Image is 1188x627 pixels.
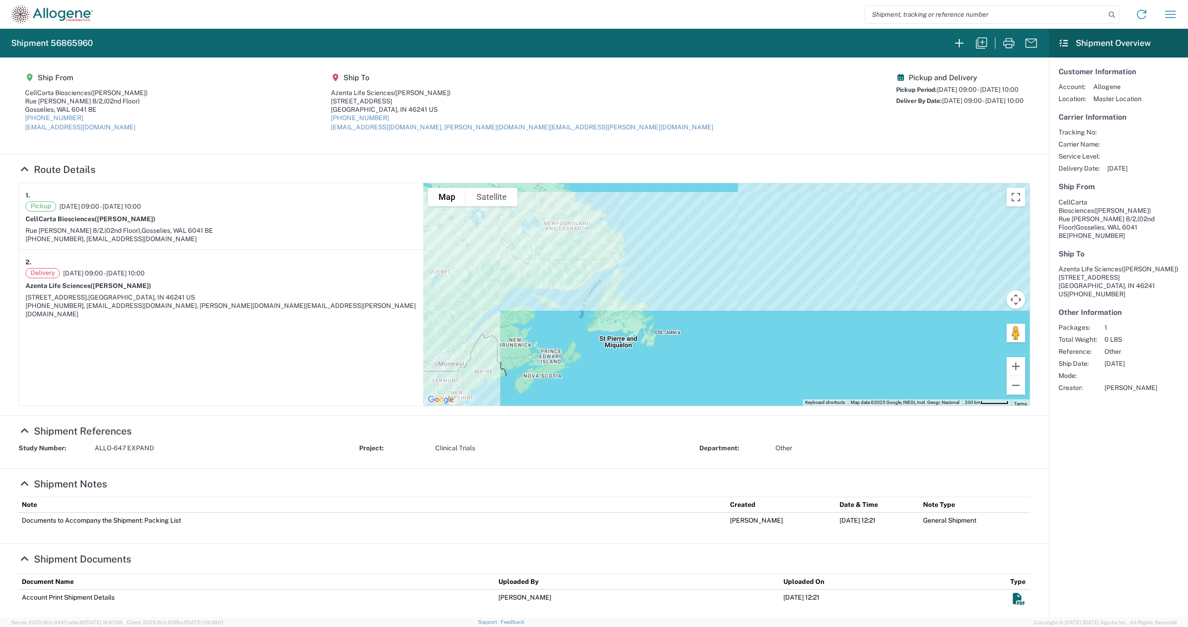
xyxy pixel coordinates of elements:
[896,97,942,104] span: Deliver By Date:
[1012,593,1026,605] em: Download
[937,86,1019,93] span: [DATE] 09:00 - [DATE] 10:00
[331,97,713,105] div: [STREET_ADDRESS]
[95,215,155,223] span: ([PERSON_NAME])
[1059,198,1094,214] span: CellCarta Biosciences
[1007,324,1025,342] button: Drag Pegman onto the map to open Street View
[331,123,713,131] a: [EMAIL_ADDRESS][DOMAIN_NAME], [PERSON_NAME][DOMAIN_NAME][EMAIL_ADDRESS][PERSON_NAME][DOMAIN_NAME]
[1122,265,1178,273] span: ([PERSON_NAME])
[775,444,792,453] span: Other
[95,444,154,453] span: ALLO-647 EXPAND
[1059,265,1178,281] span: Azenta Life Sciences [STREET_ADDRESS]
[1059,95,1086,103] span: Location:
[1104,347,1157,356] span: Other
[19,553,131,565] a: Hide Details
[920,497,1030,512] th: Note Type
[699,444,769,453] strong: Department:
[805,399,845,406] button: Keyboard shortcuts
[962,399,1011,406] button: Map Scale: 200 km per 56 pixels
[142,227,213,234] span: Gosselies, WAL 6041 BE
[428,188,466,206] button: Show street map
[1059,371,1097,380] span: Mode:
[19,444,88,453] strong: Study Number:
[836,497,919,512] th: Date & Time
[426,394,456,406] a: Open this area in Google Maps (opens a new window)
[19,497,1030,528] table: Shipment Notes
[331,89,713,97] div: Azenta Life Sciences
[1059,152,1100,160] span: Service Level:
[1059,308,1178,317] h5: Other Information
[26,215,155,223] strong: CellCarta Biosciences
[478,619,501,625] a: Support
[1034,618,1177,627] span: Copyright © [DATE]-[DATE] Agistix Inc., All Rights Reserved
[1059,198,1178,240] address: Gosselies, WAL 6041 BE
[25,89,148,97] div: CellCarta Biosciences
[127,620,223,625] span: Client: 2025.19.0-129fbcf
[495,589,780,608] td: [PERSON_NAME]
[1049,29,1188,58] header: Shipment Overview
[1067,290,1125,298] span: [PHONE_NUMBER]
[394,89,451,96] span: ([PERSON_NAME])
[26,301,417,318] div: [PHONE_NUMBER], [EMAIL_ADDRESS][DOMAIN_NAME], [PERSON_NAME][DOMAIN_NAME][EMAIL_ADDRESS][PERSON_NA...
[836,512,919,528] td: [DATE] 12:21
[727,512,836,528] td: [PERSON_NAME]
[1093,95,1142,103] span: Master Location
[25,105,148,114] div: Gosselies, WAL 6041 BE
[1059,83,1086,91] span: Account:
[1007,574,1030,589] th: Type
[896,86,937,93] span: Pickup Period:
[90,282,151,289] span: ([PERSON_NAME])
[11,38,93,49] h2: Shipment 56865960
[19,574,495,589] th: Document Name
[26,190,30,201] strong: 1.
[1059,182,1178,191] h5: Ship From
[1007,357,1025,376] button: Zoom in
[1059,128,1100,136] span: Tracking No:
[1059,164,1100,173] span: Delivery Date:
[466,188,517,206] button: Show satellite imagery
[780,574,1007,589] th: Uploaded On
[1007,376,1025,395] button: Zoom out
[780,589,1007,608] td: [DATE] 12:21
[63,269,145,277] span: [DATE] 09:00 - [DATE] 10:00
[331,73,713,82] h5: Ship To
[435,444,475,453] span: Clinical Trials
[26,235,417,243] div: [PHONE_NUMBER], [EMAIL_ADDRESS][DOMAIN_NAME]
[19,164,96,175] a: Hide Details
[85,620,123,625] span: [DATE] 10:47:06
[11,5,93,24] img: allogene
[1059,67,1178,76] h5: Customer Information
[1014,401,1027,406] a: Terms
[26,282,151,289] strong: Azenta Life Sciences
[1007,188,1025,206] button: Toggle fullscreen view
[1093,83,1142,91] span: Allogene
[1059,215,1155,231] span: Rue [PERSON_NAME] 8/2,(02nd Floor)
[1059,265,1178,298] address: [GEOGRAPHIC_DATA], IN 46241 US
[26,201,56,211] span: Pickup
[1059,384,1097,392] span: Creator:
[851,400,959,405] span: Map data ©2025 Google, INEGI, Inst. Geogr. Nacional
[1104,323,1157,332] span: 1
[88,294,195,301] span: [GEOGRAPHIC_DATA], IN 46241 US
[1059,347,1097,356] span: Reference:
[359,444,429,453] strong: Project:
[1104,359,1157,368] span: [DATE]
[25,97,148,105] div: Rue [PERSON_NAME] 8/2,(02nd Floor)
[1059,359,1097,368] span: Ship Date:
[1067,232,1125,239] span: [PHONE_NUMBER]
[865,6,1105,23] input: Shipment, tracking or reference number
[26,268,60,278] span: Delivery
[1007,290,1025,309] button: Map camera controls
[1107,164,1128,173] span: [DATE]
[1059,250,1178,258] h5: Ship To
[26,227,142,234] span: Rue [PERSON_NAME] 8/2,(02nd Floor),
[91,89,148,96] span: ([PERSON_NAME])
[19,425,132,437] a: Hide Details
[1059,113,1178,122] h5: Carrier Information
[331,105,713,114] div: [GEOGRAPHIC_DATA], IN 46241 US
[26,294,88,301] span: [STREET_ADDRESS],
[19,512,727,528] td: Documents to Accompany the Shipment: Packing List
[426,394,456,406] img: Google
[727,497,836,512] th: Created
[331,114,389,122] a: [PHONE_NUMBER]
[26,256,32,268] strong: 2.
